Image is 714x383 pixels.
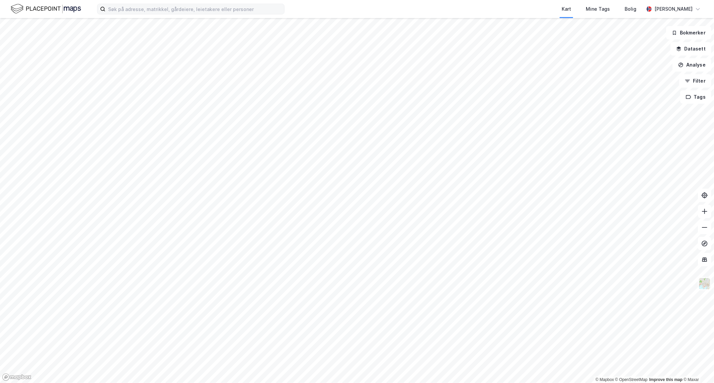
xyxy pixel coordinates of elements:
[2,373,31,381] a: Mapbox homepage
[672,58,711,72] button: Analyse
[586,5,610,13] div: Mine Tags
[679,74,711,88] button: Filter
[105,4,284,14] input: Søk på adresse, matrikkel, gårdeiere, leietakere eller personer
[625,5,636,13] div: Bolig
[698,277,711,290] img: Z
[11,3,81,15] img: logo.f888ab2527a4732fd821a326f86c7f29.svg
[670,42,711,56] button: Datasett
[615,377,648,382] a: OpenStreetMap
[681,351,714,383] div: Kontrollprogram for chat
[681,351,714,383] iframe: Chat Widget
[596,377,614,382] a: Mapbox
[654,5,693,13] div: [PERSON_NAME]
[649,377,683,382] a: Improve this map
[680,90,711,104] button: Tags
[562,5,571,13] div: Kart
[666,26,711,39] button: Bokmerker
